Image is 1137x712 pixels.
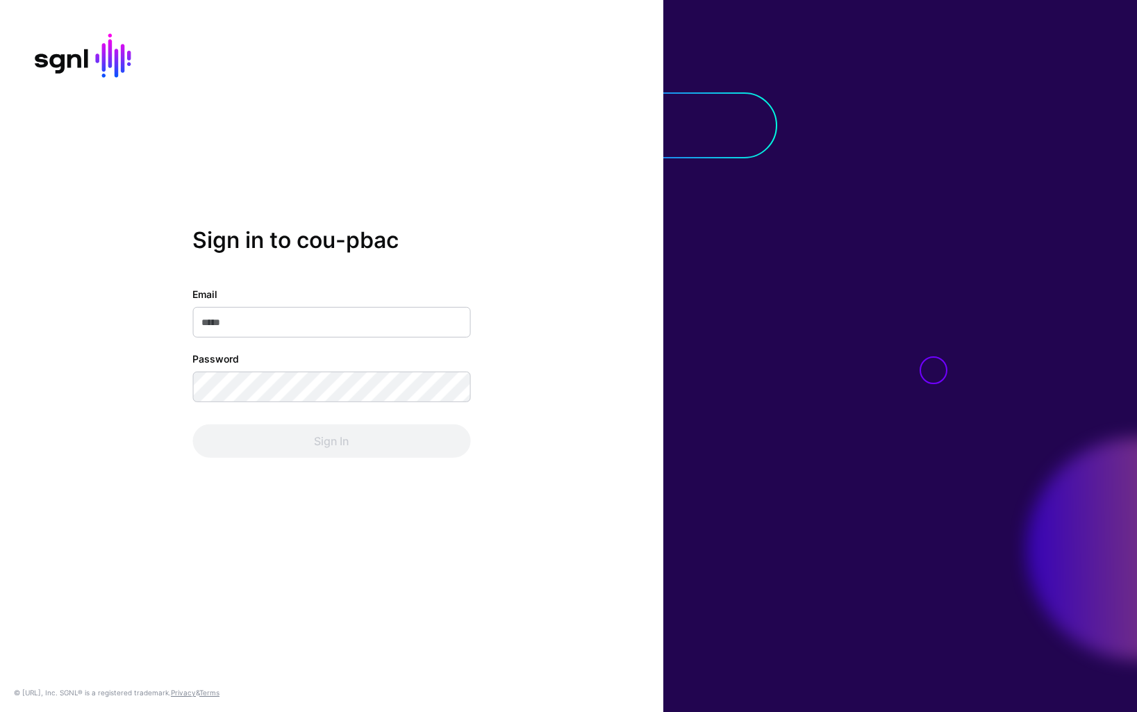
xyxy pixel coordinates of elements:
label: Password [192,351,239,366]
div: © [URL], Inc. SGNL® is a registered trademark. & [14,687,219,698]
label: Email [192,287,217,301]
h2: Sign in to cou-pbac [192,226,470,253]
a: Terms [199,688,219,697]
a: Privacy [171,688,196,697]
